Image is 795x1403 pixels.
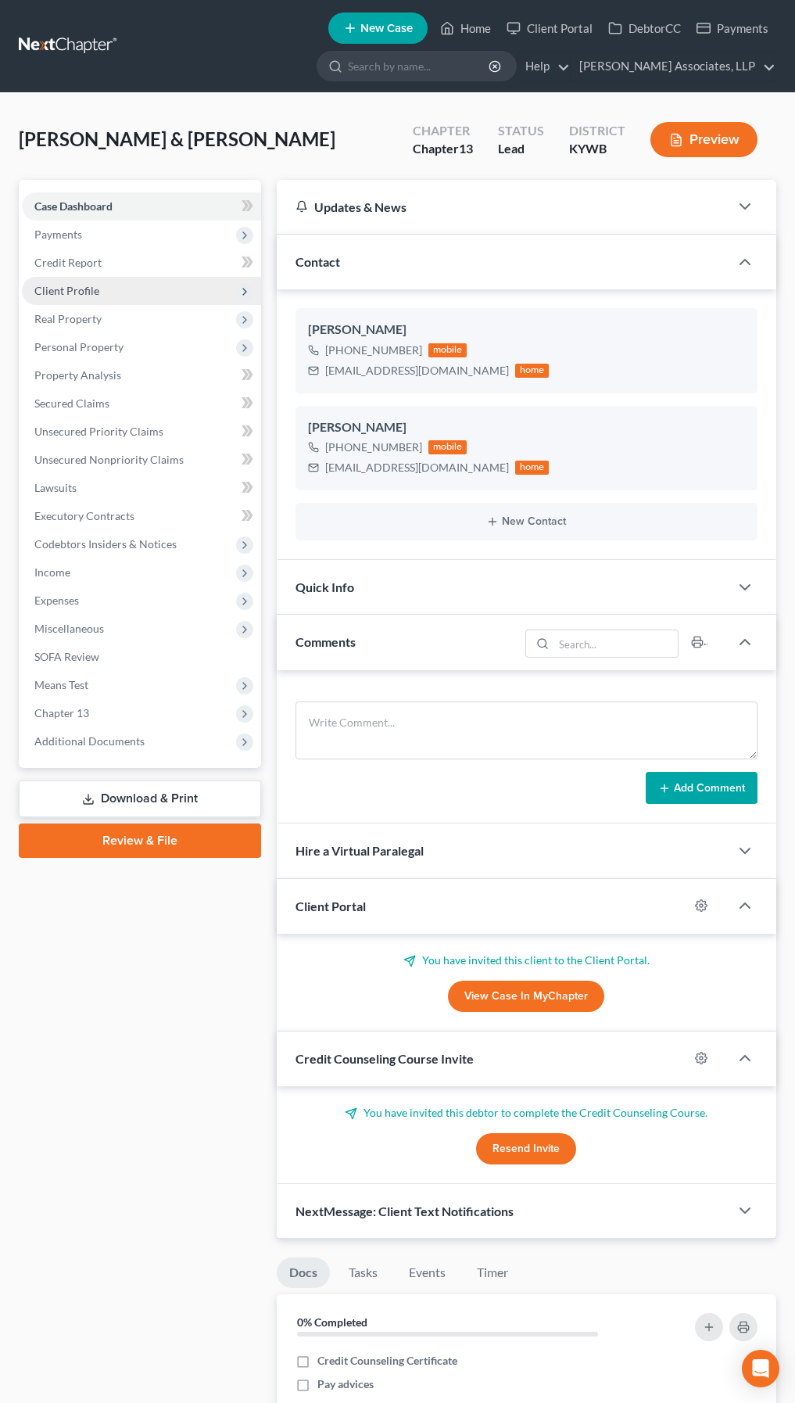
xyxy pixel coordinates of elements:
span: Means Test [34,678,88,691]
div: Status [498,122,544,140]
div: [EMAIL_ADDRESS][DOMAIN_NAME] [325,460,509,475]
span: New Case [360,23,413,34]
span: [PERSON_NAME] & [PERSON_NAME] [19,127,335,150]
span: Expenses [34,594,79,607]
button: Preview [650,122,757,157]
a: Case Dashboard [22,192,261,221]
span: Case Dashboard [34,199,113,213]
span: SOFA Review [34,650,99,663]
a: Unsecured Nonpriority Claims [22,446,261,474]
span: Contact [295,254,340,269]
div: [PHONE_NUMBER] [325,440,422,455]
button: Resend Invite [476,1133,576,1164]
span: Unsecured Priority Claims [34,425,163,438]
span: Real Property [34,312,102,325]
span: Additional Documents [34,734,145,748]
span: Secured Claims [34,396,109,410]
a: Credit Report [22,249,261,277]
a: Review & File [19,823,261,858]
span: Payments [34,228,82,241]
span: Hire a Virtual Paralegal [295,843,424,858]
div: mobile [428,440,467,454]
span: Pay advices [317,1376,374,1392]
a: Lawsuits [22,474,261,502]
p: You have invited this debtor to complete the Credit Counseling Course. [295,1105,757,1121]
div: [PERSON_NAME] [308,321,745,339]
button: Add Comment [646,772,757,805]
a: Unsecured Priority Claims [22,418,261,446]
span: Personal Property [34,340,124,353]
a: Secured Claims [22,389,261,418]
span: NextMessage: Client Text Notifications [295,1204,514,1218]
span: Property Analysis [34,368,121,382]
p: You have invited this client to the Client Portal. [295,953,757,968]
div: KYWB [569,140,625,158]
div: Chapter [413,122,473,140]
span: Client Portal [295,899,366,913]
a: Events [396,1258,458,1288]
span: Quick Info [295,579,354,594]
div: [PHONE_NUMBER] [325,343,422,358]
a: Client Portal [499,14,600,42]
input: Search... [553,630,678,657]
a: SOFA Review [22,643,261,671]
span: Executory Contracts [34,509,134,522]
span: Unsecured Nonpriority Claims [34,453,184,466]
a: Property Analysis [22,361,261,389]
a: View Case in MyChapter [448,981,604,1012]
a: Docs [277,1258,330,1288]
span: Credit Report [34,256,102,269]
span: Miscellaneous [34,622,104,635]
a: Download & Print [19,780,261,817]
span: Credit Counseling Course Invite [295,1051,474,1066]
a: [PERSON_NAME] Associates, LLP [571,52,775,81]
span: Codebtors Insiders & Notices [34,537,177,551]
div: District [569,122,625,140]
span: Income [34,565,70,579]
a: Payments [689,14,776,42]
a: Executory Contracts [22,502,261,530]
div: home [515,364,550,378]
div: home [515,461,550,475]
a: Timer [464,1258,521,1288]
span: Client Profile [34,284,99,297]
button: New Contact [308,515,745,528]
div: Open Intercom Messenger [742,1350,779,1387]
span: Lawsuits [34,481,77,494]
div: Lead [498,140,544,158]
div: Updates & News [295,199,711,215]
div: Chapter [413,140,473,158]
input: Search by name... [348,52,491,81]
a: Tasks [336,1258,390,1288]
span: Credit Counseling Certificate [317,1353,457,1369]
span: Comments [295,634,356,649]
div: [PERSON_NAME] [308,418,745,437]
div: mobile [428,343,467,357]
span: Chapter 13 [34,706,89,719]
span: 13 [459,141,473,156]
div: [EMAIL_ADDRESS][DOMAIN_NAME] [325,363,509,379]
a: DebtorCC [600,14,689,42]
a: Home [432,14,499,42]
strong: 0% Completed [297,1315,367,1329]
a: Help [517,52,570,81]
